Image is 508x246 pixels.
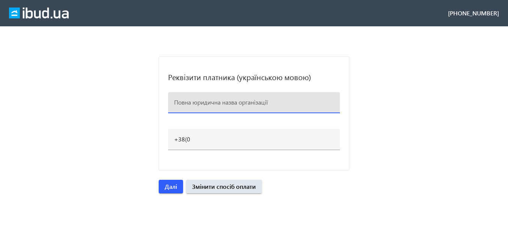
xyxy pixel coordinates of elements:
[159,180,183,193] button: Далі
[174,135,334,143] input: Телефон для податкової накладної
[192,182,256,191] span: Змінити спосіб оплати
[168,71,340,82] h2: Реквізити платника (українською мовою)
[448,9,499,17] div: [PHONE_NUMBER]
[186,180,262,193] button: Змінити спосіб оплати
[165,182,177,191] span: Далі
[9,8,69,19] img: ibud_full_logo_white.svg
[174,98,334,106] input: Повна юридична назва організації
